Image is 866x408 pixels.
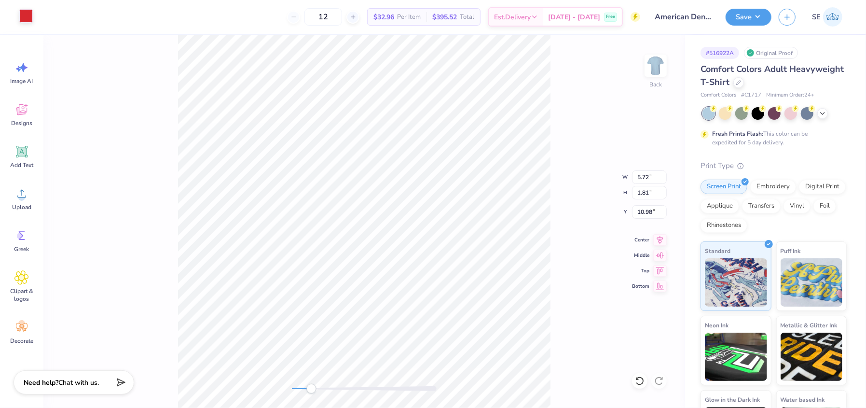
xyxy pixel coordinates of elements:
span: Standard [705,246,730,256]
strong: Fresh Prints Flash: [712,130,763,138]
span: Center [632,236,649,244]
div: Original Proof [744,47,798,59]
img: Neon Ink [705,333,767,381]
span: $395.52 [432,12,457,22]
div: Applique [701,199,739,213]
span: Comfort Colors [701,91,736,99]
span: $32.96 [373,12,394,22]
div: # 516922A [701,47,739,59]
span: Top [632,267,649,275]
div: Vinyl [784,199,811,213]
span: Upload [12,203,31,211]
a: SE [808,7,847,27]
div: Back [649,80,662,89]
div: This color can be expedited for 5 day delivery. [712,129,831,147]
span: Add Text [10,161,33,169]
span: Comfort Colors Adult Heavyweight T-Shirt [701,63,844,88]
span: Bottom [632,282,649,290]
span: Designs [11,119,32,127]
span: Minimum Order: 24 + [766,91,814,99]
span: Neon Ink [705,320,729,330]
span: Water based Ink [781,394,825,405]
button: Save [726,9,771,26]
div: Embroidery [750,180,796,194]
div: Transfers [742,199,781,213]
span: SE [812,12,821,23]
div: Foil [813,199,836,213]
img: Standard [705,258,767,307]
span: [DATE] - [DATE] [548,12,600,22]
input: – – [304,8,342,26]
span: Metallic & Glitter Ink [781,320,838,330]
img: Metallic & Glitter Ink [781,333,843,381]
span: Image AI [11,77,33,85]
div: Rhinestones [701,218,747,233]
div: Accessibility label [306,384,316,394]
span: Chat with us. [58,378,99,387]
img: Puff Ink [781,258,843,307]
input: Untitled Design [647,7,718,27]
div: Digital Print [799,180,846,194]
span: Per Item [397,12,421,22]
span: Middle [632,252,649,259]
span: Greek [14,245,29,253]
span: Free [606,14,615,20]
span: Glow in the Dark Ink [705,394,760,405]
span: Clipart & logos [6,287,38,303]
img: Shirley Evaleen B [823,7,842,27]
span: Total [460,12,474,22]
span: Puff Ink [781,246,801,256]
div: Screen Print [701,180,747,194]
span: Decorate [10,337,33,345]
span: # C1717 [741,91,761,99]
div: Print Type [701,160,847,171]
span: Est. Delivery [494,12,531,22]
strong: Need help? [24,378,58,387]
img: Back [646,56,665,75]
